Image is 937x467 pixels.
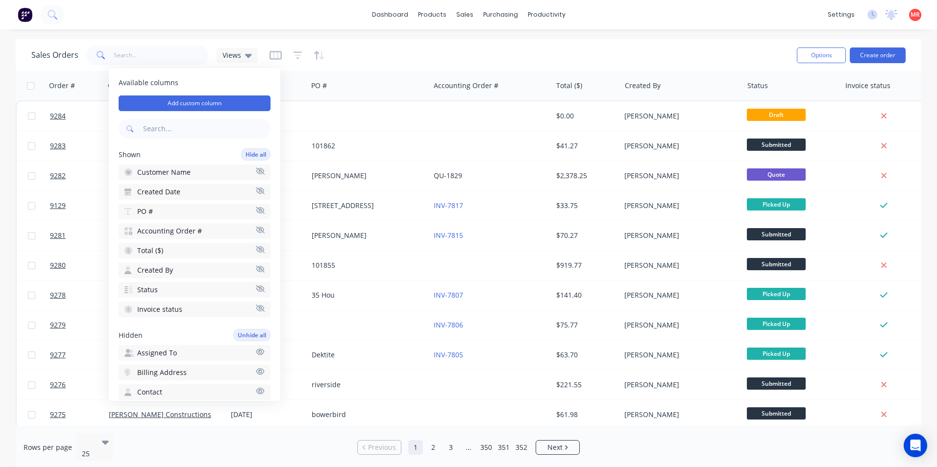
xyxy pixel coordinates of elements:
[137,348,177,358] span: Assigned To
[50,171,66,181] span: 9282
[222,50,241,60] span: Views
[137,387,162,397] span: Contact
[119,262,271,278] button: Created By
[50,380,66,390] span: 9276
[50,350,66,360] span: 9277
[137,207,153,216] span: PO #
[50,280,109,310] a: 9278
[547,443,563,452] span: Next
[137,246,163,256] span: Total ($)
[747,139,806,151] span: Submitted
[50,251,109,280] a: 9280
[137,304,182,314] span: Invoice status
[50,370,109,399] a: 9276
[408,440,423,455] a: Page 1 is your current page
[119,302,271,317] button: Invoice status
[50,101,109,131] a: 9284
[434,231,463,240] a: INV-7815
[312,410,420,420] div: bowerbird
[536,443,579,452] a: Next page
[119,345,271,361] button: Assigned To
[556,171,614,181] div: $2,378.25
[624,201,733,210] div: [PERSON_NAME]
[797,47,846,63] button: Options
[119,78,271,88] span: Available columns
[50,340,109,370] a: 9277
[137,285,158,295] span: Status
[461,440,476,455] a: Jump forward
[137,187,180,197] span: Created Date
[478,7,523,22] div: purchasing
[312,231,420,240] div: [PERSON_NAME]
[624,111,733,121] div: [PERSON_NAME]
[50,141,66,151] span: 9283
[49,81,75,91] div: Order #
[31,50,78,60] h1: Sales Orders
[119,243,271,258] button: Total ($)
[434,81,498,91] div: Accounting Order #
[50,260,66,270] span: 9280
[556,81,582,91] div: Total ($)
[18,7,32,22] img: Factory
[625,81,661,91] div: Created By
[114,46,209,65] input: Search...
[556,111,614,121] div: $0.00
[50,310,109,340] a: 9279
[556,201,614,210] div: $33.75
[50,290,66,300] span: 9278
[747,318,806,330] span: Picked Up
[434,201,463,210] a: INV-7817
[747,81,768,91] div: Status
[312,290,420,300] div: 35 Hou
[747,258,806,270] span: Submitted
[747,348,806,360] span: Picked Up
[137,167,191,177] span: Customer Name
[624,380,733,390] div: [PERSON_NAME]
[514,440,529,455] a: Page 352
[119,330,143,340] span: Hidden
[523,7,570,22] div: productivity
[624,260,733,270] div: [PERSON_NAME]
[747,168,806,181] span: Quote
[119,223,271,239] button: Accounting Order #
[747,288,806,300] span: Picked Up
[747,198,806,210] span: Picked Up
[50,221,109,250] a: 9281
[108,81,161,91] div: Customer Name
[556,231,614,240] div: $70.27
[119,164,271,180] button: Customer Name
[353,440,584,455] ul: Pagination
[556,350,614,360] div: $63.70
[747,407,806,420] span: Submitted
[312,350,420,360] div: Dektite
[50,161,109,190] a: 9282
[556,380,614,390] div: $221.55
[109,410,211,419] a: [PERSON_NAME] Constructions
[24,443,72,452] span: Rows per page
[850,47,906,63] button: Create order
[624,171,733,181] div: [PERSON_NAME]
[119,365,271,380] button: Billing Address
[119,95,271,111] button: Add custom column
[434,290,463,300] a: INV-7807
[479,440,493,455] a: Page 350
[50,400,109,429] a: 9275
[624,320,733,330] div: [PERSON_NAME]
[434,171,462,180] a: QU-1829
[312,171,420,181] div: [PERSON_NAME]
[426,440,441,455] a: Page 2
[312,141,420,151] div: 101862
[231,410,304,420] div: [DATE]
[50,320,66,330] span: 9279
[624,231,733,240] div: [PERSON_NAME]
[904,434,927,457] div: Open Intercom Messenger
[233,329,271,341] button: Unhide all
[312,260,420,270] div: 101855
[624,141,733,151] div: [PERSON_NAME]
[50,410,66,420] span: 9275
[137,265,173,275] span: Created By
[556,410,614,420] div: $61.98
[911,10,920,19] span: MR
[368,443,396,452] span: Previous
[311,81,327,91] div: PO #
